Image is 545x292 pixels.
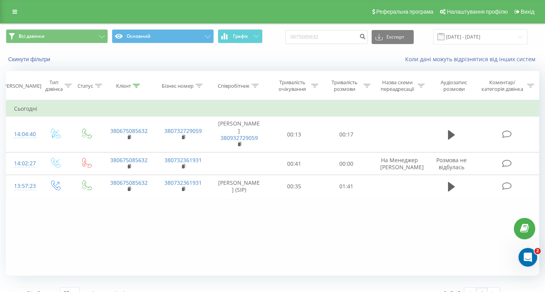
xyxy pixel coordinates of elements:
div: Тривалість розмови [327,79,362,92]
a: Коли дані можуть відрізнятися вiд інших систем [405,55,539,63]
button: Графік [218,29,263,43]
button: Експорт [372,30,414,44]
div: Статус [78,83,93,89]
span: Вихід [521,9,534,15]
td: 00:17 [320,117,372,152]
div: Аудіозапис розмови [434,79,474,92]
div: 13:57:23 [14,179,32,194]
td: [PERSON_NAME] (SIP) [210,175,268,198]
div: Співробітник [218,83,250,89]
iframe: Intercom live chat [519,248,537,267]
a: 380675085632 [110,156,148,164]
td: На Менеджер [PERSON_NAME] [372,152,427,175]
div: Тривалість очікування [275,79,310,92]
span: Налаштування профілю [447,9,508,15]
a: 380732361931 [164,156,202,164]
button: Основний [112,29,214,43]
td: 00:00 [320,152,372,175]
a: 380732729059 [164,127,202,134]
td: 00:13 [268,117,321,152]
td: 01:41 [320,175,372,198]
a: 380732361931 [164,179,202,186]
div: [PERSON_NAME] [2,83,41,89]
button: Всі дзвінки [6,29,108,43]
td: [PERSON_NAME] [210,117,268,152]
span: Всі дзвінки [19,33,44,39]
td: Сьогодні [6,101,539,117]
input: Пошук за номером [285,30,368,44]
div: Клієнт [116,83,131,89]
td: 00:35 [268,175,321,198]
span: Розмова не відбулась [436,156,467,171]
div: 14:02:27 [14,156,32,171]
button: Скинути фільтри [6,56,54,63]
div: 14:04:40 [14,127,32,142]
div: Бізнес номер [162,83,194,89]
a: 380932729059 [220,134,258,142]
div: Назва схеми переадресації [379,79,416,92]
td: 00:41 [268,152,321,175]
div: Коментар/категорія дзвінка [480,79,525,92]
a: 380675085632 [110,179,148,186]
span: Реферальна програма [376,9,434,15]
span: Графік [233,34,248,39]
a: 380675085632 [110,127,148,134]
span: 2 [534,248,541,254]
div: Тип дзвінка [45,79,63,92]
